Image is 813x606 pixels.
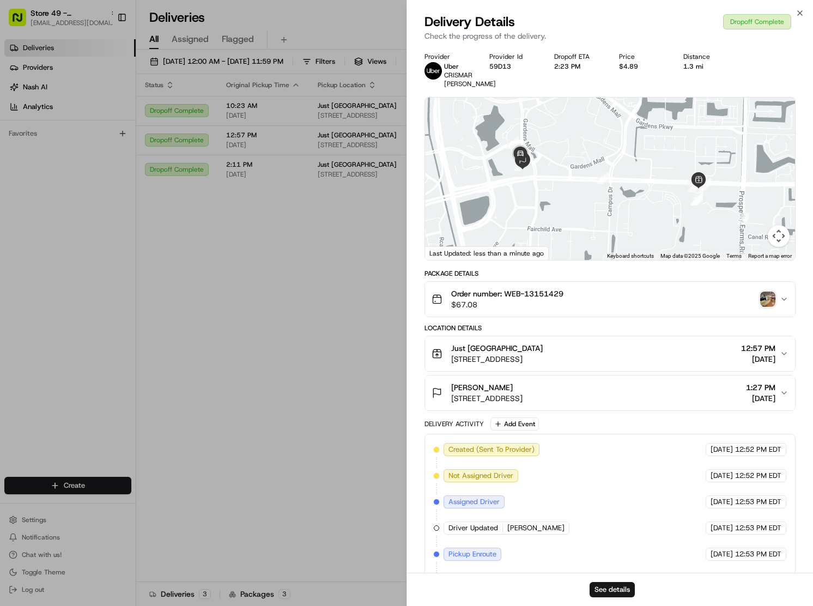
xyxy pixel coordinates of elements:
span: [STREET_ADDRESS] [451,393,523,404]
span: 12:53 PM EDT [735,523,781,533]
span: 12:57 PM [741,343,775,354]
span: Uber [444,62,459,71]
img: photo_proof_of_delivery image [760,292,775,307]
div: 40 [699,178,711,190]
button: Order number: WEB-13151429$67.08photo_proof_of_delivery image [425,282,795,317]
span: 1:27 PM [746,382,775,393]
button: Map camera controls [768,225,790,247]
span: 12:53 PM EDT [735,497,781,507]
div: 1 [737,213,749,225]
div: 41 [597,172,609,184]
div: Dropoff ETA [554,52,602,61]
div: 2:23 PM [554,62,602,71]
span: Map data ©2025 Google [660,253,720,259]
span: Created (Sent To Provider) [448,445,535,455]
span: Delivery Details [424,13,515,31]
span: Just [GEOGRAPHIC_DATA] [451,343,543,354]
div: $4.89 [619,62,666,71]
span: Not Assigned Driver [448,471,513,481]
span: [DATE] [711,523,733,533]
a: Report a map error [748,253,792,259]
span: Pickup Enroute [448,549,496,559]
div: Last Updated: less than a minute ago [425,246,549,260]
div: 1.3 mi [683,62,731,71]
p: Check the progress of the delivery. [424,31,796,41]
div: Price [619,52,666,61]
div: 36 [691,188,703,200]
span: Order number: WEB-13151429 [451,288,563,299]
div: Delivery Activity [424,420,484,428]
div: Provider [424,52,472,61]
span: [DATE] [746,393,775,404]
div: Location Details [424,324,796,332]
div: 39 [688,180,700,192]
button: 59D13 [489,62,511,71]
span: CRISMAR [PERSON_NAME] [444,71,496,88]
span: 12:52 PM EDT [735,471,781,481]
div: 42 [507,137,519,149]
a: Open this area in Google Maps (opens a new window) [428,246,464,260]
img: uber-new-logo.jpeg [424,62,442,80]
a: Terms (opens in new tab) [726,253,742,259]
span: Driver Updated [448,523,498,533]
span: 12:53 PM EDT [735,549,781,559]
div: Package Details [424,269,796,278]
span: [PERSON_NAME] [507,523,565,533]
button: [PERSON_NAME][STREET_ADDRESS]1:27 PM[DATE] [425,375,795,410]
div: Provider Id [489,52,537,61]
button: Keyboard shortcuts [607,252,654,260]
button: Add Event [490,417,539,431]
span: $67.08 [451,299,563,310]
span: [DATE] [741,354,775,365]
div: 38 [691,193,703,205]
span: [DATE] [711,549,733,559]
span: [PERSON_NAME] [451,382,513,393]
span: [DATE] [711,471,733,481]
span: 12:52 PM EDT [735,445,781,455]
button: See details [590,582,635,597]
span: Assigned Driver [448,497,500,507]
span: [STREET_ADDRESS] [451,354,543,365]
button: Just [GEOGRAPHIC_DATA][STREET_ADDRESS]12:57 PM[DATE] [425,336,795,371]
span: [DATE] [711,445,733,455]
div: Distance [683,52,731,61]
span: [DATE] [711,497,733,507]
img: Google [428,246,464,260]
